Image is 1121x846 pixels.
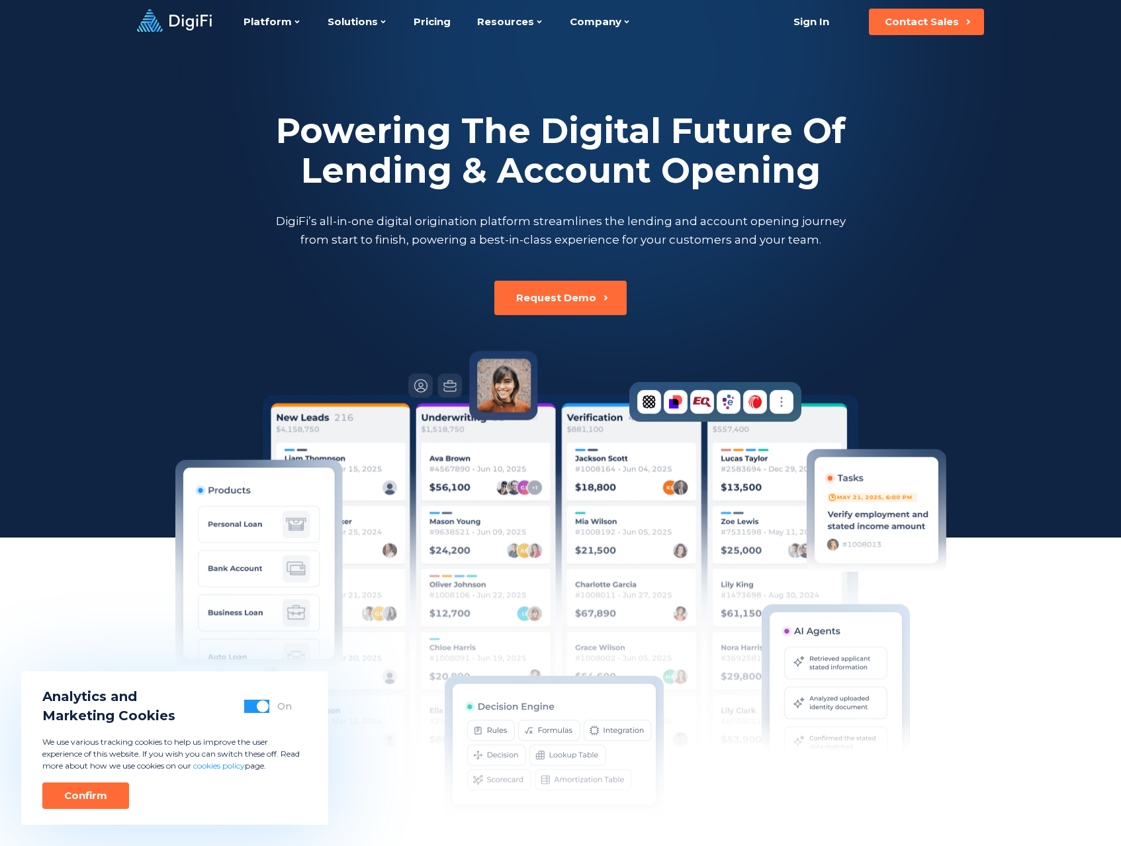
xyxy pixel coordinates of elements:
div: On [277,700,292,713]
div: Confirm [64,789,107,802]
img: Cards list [263,395,858,773]
button: Confirm [42,782,129,809]
p: We use various tracking cookies to help us improve the user experience of this website. If you wi... [42,736,307,772]
span: Analytics and [42,687,175,706]
div: Contact Sales [885,15,959,28]
h2: Powering The Digital Future Of Lending & Account Opening [273,111,848,191]
p: DigiFi’s all-in-one digital origination platform streamlines the lending and account opening jour... [273,212,848,249]
button: Contact Sales [869,9,984,35]
a: cookies policy [193,761,245,771]
div: Request Demo [516,291,596,305]
button: Request Demo [494,281,627,315]
a: Sign In [777,9,845,35]
span: Marketing Cookies [42,706,175,726]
